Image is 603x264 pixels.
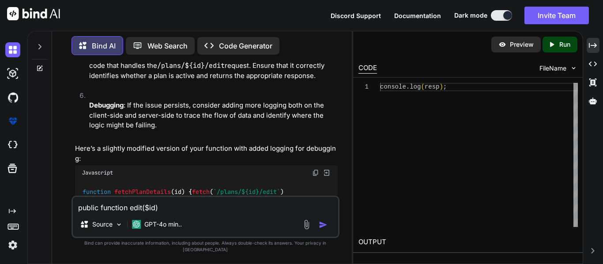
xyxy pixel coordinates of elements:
span: console [380,83,406,90]
p: Web Search [147,41,188,51]
strong: Debugging [89,101,124,109]
img: cloudideIcon [5,138,20,152]
button: Discord Support [331,11,381,20]
p: Preview [510,40,534,49]
span: function [83,188,111,196]
p: Source [92,220,113,229]
span: id [174,188,181,196]
img: Open in Browser [323,169,331,177]
p: Bind AI [92,41,116,51]
button: Documentation [394,11,441,20]
img: githubDark [5,90,20,105]
img: icon [319,220,328,229]
span: ( [421,83,424,90]
span: Javascript [82,169,113,176]
button: Invite Team [524,7,589,24]
p: : If the frontend logic seems correct, check the backend code that handles the request. Ensure th... [89,51,338,81]
span: . [406,83,410,90]
p: Run [559,40,570,49]
img: preview [498,41,506,48]
span: ${id} [241,188,259,196]
img: GPT-4o mini [132,220,141,229]
img: copy [312,169,319,176]
img: Pick Models [115,221,123,228]
div: CODE [358,63,377,74]
p: Bind can provide inaccurate information, including about people. Always double-check its answers.... [72,240,339,253]
img: premium [5,114,20,129]
span: fetch [192,188,210,196]
p: Code Generator [219,41,272,51]
p: Here’s a slightly modified version of your function with added logging for debugging: [75,144,338,164]
span: ) [439,83,443,90]
h2: OUTPUT [353,232,583,253]
span: resp [425,83,440,90]
span: Documentation [394,12,441,19]
span: FileName [539,64,566,73]
img: settings [5,238,20,253]
img: attachment [301,219,312,230]
p: : If the issue persists, consider adding more logging both on the client-side and server-side to ... [89,100,338,130]
span: Dark mode [454,11,487,20]
img: darkChat [5,42,20,57]
p: GPT-4o min.. [144,220,182,229]
img: darkAi-studio [5,66,20,81]
span: Discord Support [331,12,381,19]
span: fetchPlanDetails [114,188,171,196]
code: /plans/${id}/edit [157,61,225,70]
span: `/plans/ /edit` [213,188,280,196]
img: chevron down [570,64,577,72]
span: ; [443,83,447,90]
img: Bind AI [7,7,60,20]
div: 1 [358,83,369,91]
span: log [410,83,421,90]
